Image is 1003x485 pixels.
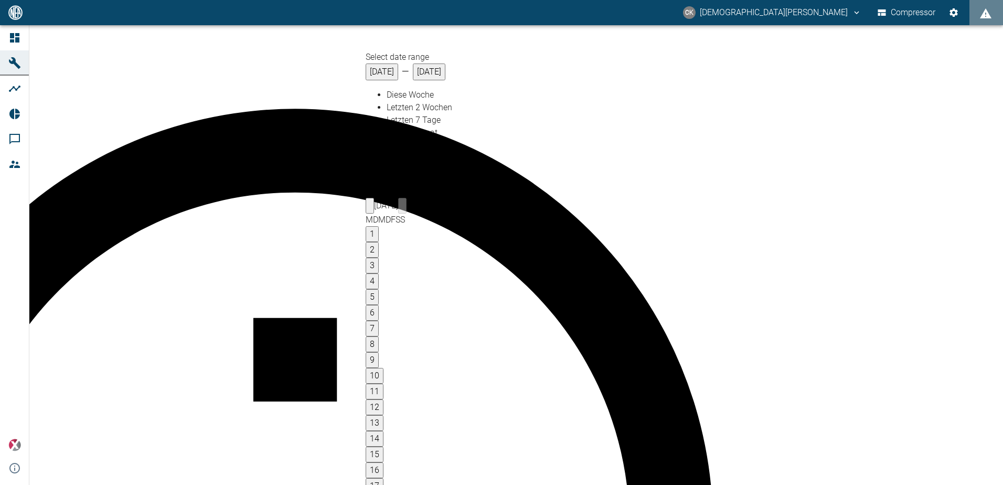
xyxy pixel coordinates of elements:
button: Previous month [366,198,374,214]
button: 7 [366,321,379,336]
span: Letzter Monat [387,128,438,138]
div: Letzten 7 Tage [387,114,452,126]
span: Letzten 7 Tage [387,115,441,125]
button: 8 [366,336,379,352]
div: Letzter Monat [387,126,452,139]
span: Select date range [366,52,429,62]
button: 16 [366,462,383,478]
button: Compressor [876,3,938,22]
div: Diese Woche [387,89,452,101]
div: Letzten 2 Wochen [387,101,452,114]
button: 5 [366,289,379,305]
span: [DATE] [374,201,398,210]
img: Xplore Logo [8,439,21,451]
button: 10 [366,368,383,384]
button: 3 [366,258,379,273]
button: 13 [366,415,383,431]
button: [DATE] [366,64,398,80]
span: Letzten 6 Monate [387,140,451,150]
button: 1 [366,226,379,242]
span: [DATE] [417,67,441,77]
button: 6 [366,305,379,321]
span: Freitag [391,215,396,225]
button: christian.kraft@arcanum-energy.de [681,3,863,22]
button: 2 [366,242,379,258]
span: Samstag [396,215,400,225]
span: Donnerstag [386,215,391,225]
img: logo [7,5,24,19]
div: Diesen Monat [387,164,452,177]
span: Sonntag [400,215,405,225]
span: Montag [366,215,373,225]
button: [DATE] [413,64,445,80]
span: Diesen Monat [387,165,438,175]
div: Letzten 6 Monate [387,139,452,152]
button: 4 [366,273,379,289]
span: [DATE] [370,67,394,77]
div: Letztes Jahr [387,152,452,164]
span: Dienstag [373,215,378,225]
button: 14 [366,431,383,447]
button: 15 [366,447,383,462]
span: Letztes Jahr [387,153,432,163]
div: Zurücksetzen [387,177,452,189]
span: Diese Woche [387,90,434,100]
span: Zurücksetzen [387,178,436,188]
h5: – [398,64,413,80]
button: 11 [366,384,383,399]
span: Mittwoch [378,215,386,225]
button: 12 [366,399,383,415]
div: CK [683,6,696,19]
button: Next month [398,198,407,214]
button: Einstellungen [944,3,963,22]
button: 9 [366,352,379,368]
span: Letzten 2 Wochen [387,102,452,112]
